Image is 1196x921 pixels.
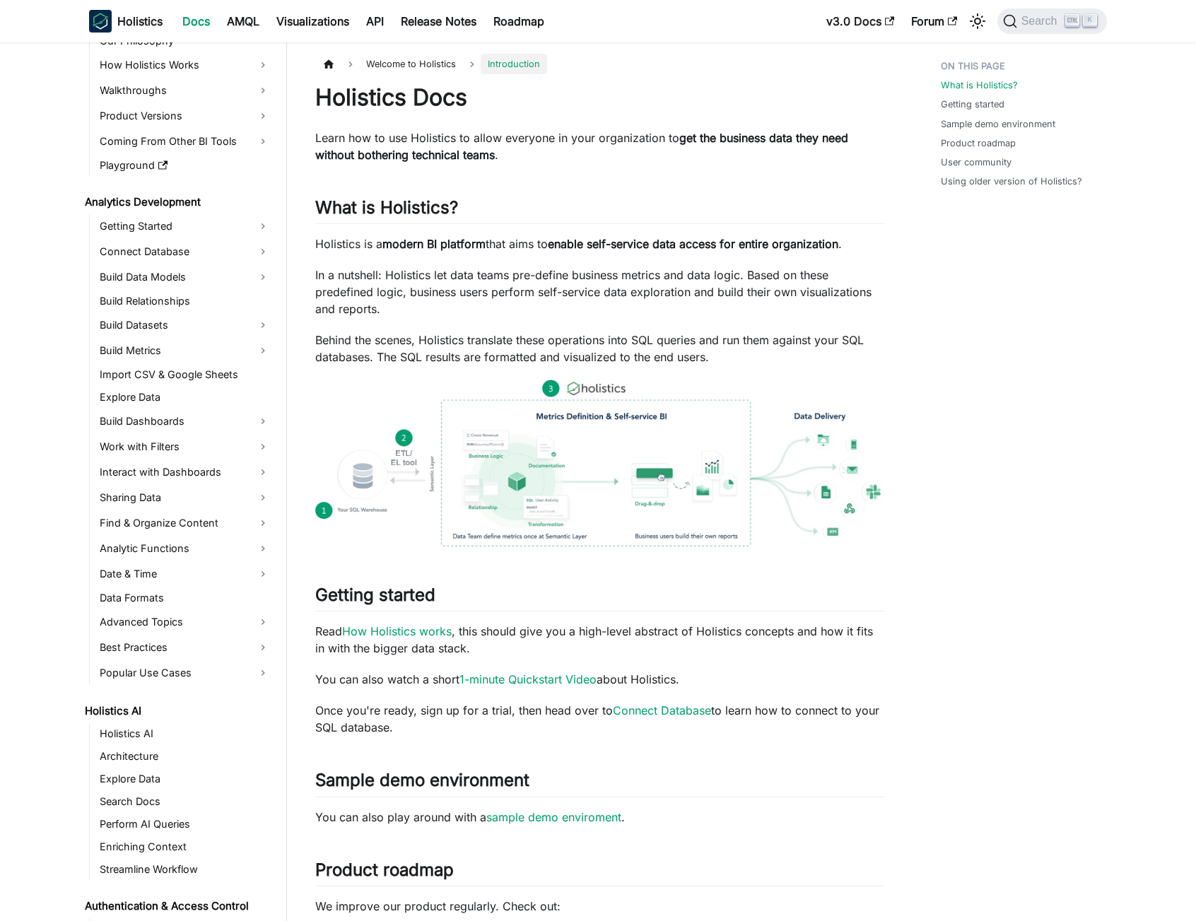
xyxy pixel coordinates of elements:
[268,10,358,33] a: Visualizations
[95,837,274,857] a: Enriching Context
[95,486,274,509] a: Sharing Data
[95,291,274,311] a: Build Relationships
[315,332,884,365] p: Behind the scenes, Holistics translate these operations into SQL queries and run them against you...
[174,10,218,33] a: Docs
[315,54,342,74] a: Home page
[95,860,274,879] a: Streamline Workflow
[359,54,463,74] span: Welcome to Holistics
[75,42,287,921] nav: Docs sidebar
[95,588,274,608] a: Data Formats
[95,461,274,483] a: Interact with Dashboards
[966,10,989,33] button: Switch between dark and light mode (currently light mode)
[95,410,274,433] a: Build Dashboards
[95,79,274,102] a: Walkthroughs
[81,896,274,916] a: Authentication & Access Control
[481,54,547,74] span: Introduction
[315,702,884,736] p: Once you're ready, sign up for a trial, then head over to to learn how to connect to your SQL dat...
[95,215,274,237] a: Getting Started
[95,130,274,153] a: Coming From Other BI Tools
[486,810,621,824] a: sample demo enviroment
[95,746,274,766] a: Architecture
[95,563,274,585] a: Date & Time
[382,237,486,251] strong: modern BI platform
[1017,15,1066,28] span: Search
[315,266,884,317] p: In a nutshell: Holistics let data teams pre-define business metrics and data logic. Based on thes...
[941,136,1016,150] a: Product roadmap
[95,266,274,288] a: Build Data Models
[613,703,711,717] a: Connect Database
[315,671,884,688] p: You can also watch a short about Holistics.
[95,240,274,263] a: Connect Database
[459,672,597,686] a: 1-minute Quickstart Video
[117,13,163,30] b: Holistics
[997,8,1107,34] button: Search (Ctrl+K)
[95,314,274,336] a: Build Datasets
[315,380,884,546] img: How Holistics fits in your Data Stack
[95,54,274,76] a: How Holistics Works
[95,537,274,560] a: Analytic Functions
[95,636,274,659] a: Best Practices
[95,387,274,407] a: Explore Data
[95,662,274,684] a: Popular Use Cases
[95,105,274,127] a: Product Versions
[342,624,452,638] a: How Holistics works
[941,175,1082,188] a: Using older version of Holistics?
[95,724,274,744] a: Holistics AI
[315,235,884,252] p: Holistics is a that aims to .
[1083,14,1097,27] kbd: K
[95,769,274,789] a: Explore Data
[89,10,163,33] a: HolisticsHolistics
[358,10,392,33] a: API
[315,809,884,826] p: You can also play around with a .
[315,860,884,886] h2: Product roadmap
[315,197,884,224] h2: What is Holistics?
[315,898,884,915] p: We improve our product regularly. Check out:
[941,117,1055,131] a: Sample demo environment
[89,10,112,33] img: Holistics
[81,192,274,212] a: Analytics Development
[315,585,884,611] h2: Getting started
[392,10,485,33] a: Release Notes
[818,10,903,33] a: v3.0 Docs
[95,611,274,633] a: Advanced Topics
[81,701,274,721] a: Holistics AI
[903,10,966,33] a: Forum
[315,83,884,112] h1: Holistics Docs
[95,339,274,362] a: Build Metrics
[95,365,274,385] a: Import CSV & Google Sheets
[941,98,1004,111] a: Getting started
[941,78,1018,92] a: What is Holistics?
[548,237,838,251] strong: enable self-service data access for entire organization
[315,129,884,163] p: Learn how to use Holistics to allow everyone in your organization to .
[95,814,274,834] a: Perform AI Queries
[218,10,268,33] a: AMQL
[95,792,274,811] a: Search Docs
[95,435,274,458] a: Work with Filters
[95,512,274,534] a: Find & Organize Content
[315,623,884,657] p: Read , this should give you a high-level abstract of Holistics concepts and how it fits in with t...
[95,156,274,175] a: Playground
[941,156,1012,169] a: User community
[485,10,553,33] a: Roadmap
[315,770,884,797] h2: Sample demo environment
[315,54,884,74] nav: Breadcrumbs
